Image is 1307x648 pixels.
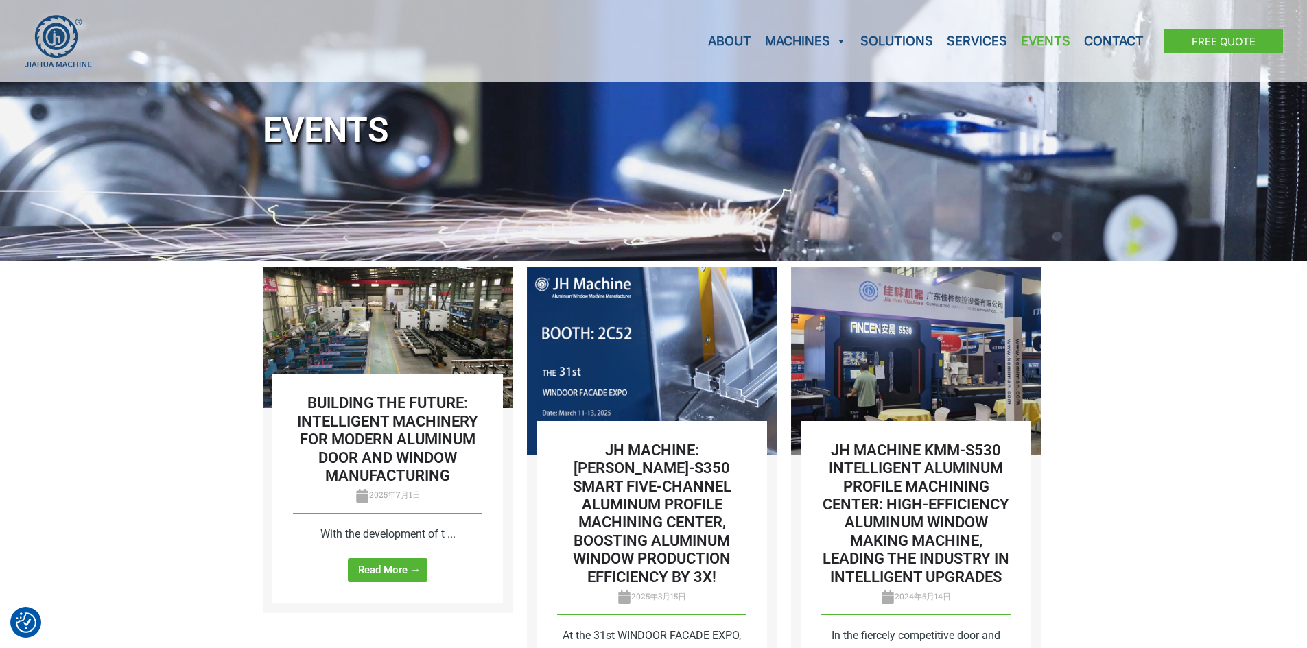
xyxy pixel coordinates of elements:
span: 2025年3月15日 [617,590,686,601]
a: Free Quote [1164,29,1283,53]
img: Events 2 [527,267,777,455]
span: 2024年5月14日 [881,590,951,601]
h2: EVENTS [263,108,1045,153]
button: Consent Preferences [16,612,36,633]
span: Read More → [358,565,421,575]
img: Revisit consent button [16,612,36,633]
div: With the development of t ... [293,524,482,544]
img: Events 1 [263,267,513,408]
a: JH Machine KMM-S530 Intelligent Aluminum Profile Machining Center: High-Efficiency Aluminum Windo... [823,442,1009,586]
span: 2025年7月1日 [355,489,421,500]
a: JH Machine: KEMM-S350 Smart Five-Channel Aluminum Profile Machining Center, Boosting Aluminum Win... [527,353,777,367]
a: Read More → [348,558,427,582]
a: Building the Future: Intelligent Machinery for Modern Aluminum Door and Window Manufacturing [297,394,478,484]
a: Building the Future: Intelligent Machinery for Modern Aluminum Door and Window Manufacturing [263,330,513,344]
a: JH Machine: [PERSON_NAME]-S350 Smart Five-Channel Aluminum Profile Machining Center, Boosting Alu... [573,442,731,586]
img: Events 3 [791,267,1041,455]
a: JH Machine KMM-S530 Intelligent Aluminum Profile Machining Center: High-Efficiency Aluminum Windo... [791,353,1041,367]
img: JH Aluminium Window & Door Processing Machines [24,14,93,68]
